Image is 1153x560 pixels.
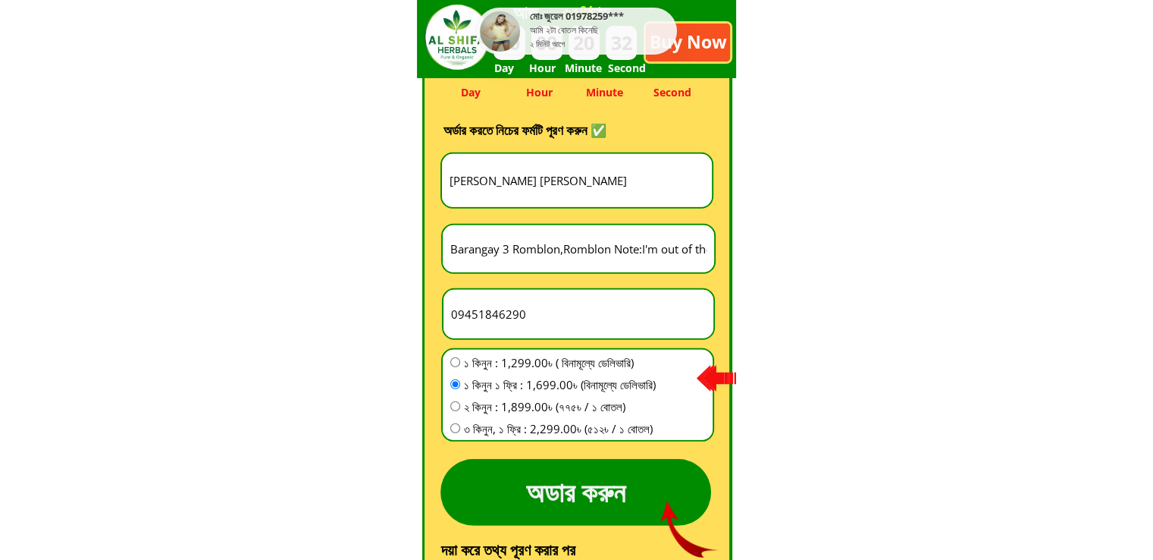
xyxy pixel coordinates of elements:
span: ১ কিনুন : 1,299.00৳ ( বিনামূল্যে ডেলিভারি) [464,354,656,372]
h3: Day Hour Minute Second [461,84,699,101]
input: সম্পূর্ণ ঠিকানা বিবরণ * [446,225,710,272]
div: আমি ২টা বোতল কিনেছি [530,24,673,37]
div: ২ মিনিট আগে [530,37,565,51]
input: আপনার নাম লিখুন * [446,154,708,208]
span: ১ কিনুন ১ ফ্রি : 1,699.00৳ (বিনামূল্যে ডেলিভারি) [464,376,656,394]
span: ৩ কিনুন, ১ ফ্রি : 2,299.00৳ (৫১২৳ / ১ বোতল) [464,420,656,438]
div: মোঃ জুয়েল 01978259*** [530,11,673,24]
h3: Day Hour Minute Second [493,60,703,77]
p: Buy Now [646,24,730,61]
p: অডার করুন [440,459,711,527]
input: আপনার মোবাইল নাম্বার * [447,290,710,338]
span: ২ কিনুন : 1,899.00৳ (৭৭৫৳ / ১ বোতল) [464,398,656,416]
